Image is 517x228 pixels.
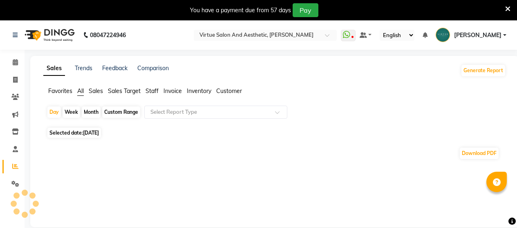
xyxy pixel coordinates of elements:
div: Day [47,106,61,118]
span: Inventory [187,87,211,95]
div: Week [63,106,80,118]
button: Pay [293,3,318,17]
span: Selected date: [47,128,101,138]
span: Sales Target [108,87,141,95]
a: Feedback [102,64,128,72]
span: [DATE] [83,130,99,136]
span: Sales [89,87,103,95]
span: Invoice [163,87,182,95]
span: Favorites [48,87,72,95]
a: Comparison [137,64,169,72]
div: Month [82,106,101,118]
button: Generate Report [461,65,505,76]
div: Custom Range [102,106,140,118]
a: Trends [75,64,92,72]
img: logo [21,24,77,46]
div: You have a payment due from 57 days [190,6,291,15]
a: Sales [43,61,65,76]
button: Download PDF [460,148,499,159]
img: Bharath [436,28,450,42]
span: Staff [145,87,159,95]
b: 08047224946 [90,24,126,46]
span: Customer [216,87,242,95]
span: All [77,87,84,95]
span: [PERSON_NAME] [454,31,501,40]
